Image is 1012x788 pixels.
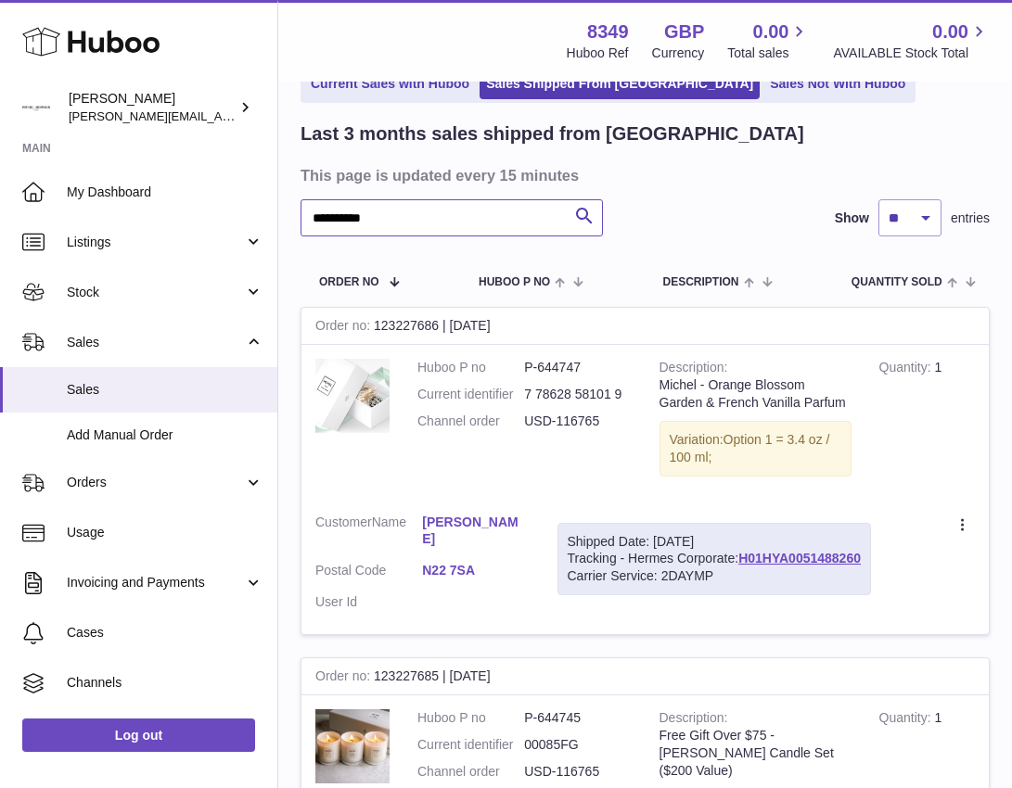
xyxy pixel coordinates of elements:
div: Shipped Date: [DATE] [568,533,861,551]
strong: Description [660,710,728,730]
a: Sales Shipped From [GEOGRAPHIC_DATA] [480,69,760,99]
span: Sales [67,381,263,399]
h2: Last 3 months sales shipped from [GEOGRAPHIC_DATA] [301,121,804,146]
div: Carrier Service: 2DAYMP [568,567,861,585]
a: 0.00 Total sales [727,19,810,62]
dt: User Id [315,593,422,611]
img: michel-germain-paris-michel-collection-perfume-fragrance-parfum-candle-set-topdown.jpg [315,709,390,783]
dd: P-644745 [524,709,631,727]
img: katy.taghizadeh@michelgermain.com [22,94,50,121]
span: Usage [67,524,263,541]
strong: Quantity [879,360,935,379]
dd: 00085FG [524,736,631,754]
dt: Channel order [417,413,524,430]
span: 0.00 [932,19,968,44]
a: Current Sales with Huboo [304,69,476,99]
span: Total sales [727,44,810,62]
span: Customer [315,515,372,529]
span: Order No [319,276,379,288]
dt: Channel order [417,763,524,781]
span: AVAILABLE Stock Total [833,44,990,62]
dt: Huboo P no [417,359,524,376]
a: H01HYA0051488260 [738,551,861,566]
h3: This page is updated every 15 minutes [301,165,985,185]
strong: Order no [315,668,374,688]
span: Stock [67,284,244,301]
dt: Huboo P no [417,709,524,727]
span: Listings [67,234,244,251]
span: Huboo P no [479,276,550,288]
span: Description [662,276,738,288]
a: [PERSON_NAME] [422,514,529,549]
a: 0.00 AVAILABLE Stock Total [833,19,990,62]
span: Channels [67,674,263,692]
img: 83491673466486.jpg [315,359,390,433]
span: Cases [67,624,263,642]
a: Log out [22,718,255,752]
div: Variation: [660,421,852,477]
dd: 7 78628 58101 9 [524,386,631,403]
dt: Current identifier [417,736,524,754]
label: Show [835,210,869,227]
strong: GBP [664,19,704,44]
span: Quantity Sold [852,276,942,288]
dd: P-644747 [524,359,631,376]
td: 1 [865,345,989,499]
div: 123227685 | [DATE] [301,658,989,695]
span: My Dashboard [67,184,263,201]
strong: Description [660,360,728,379]
span: entries [951,210,990,227]
dd: USD-116765 [524,763,631,781]
span: Sales [67,334,244,351]
span: Option 1 = 3.4 oz / 100 ml; [670,432,830,464]
strong: Quantity [879,710,935,730]
div: [PERSON_NAME] [69,90,236,125]
span: 0.00 [753,19,789,44]
div: Currency [652,44,705,62]
div: Michel - Orange Blossom Garden & French Vanilla Parfum [660,376,852,412]
span: Orders [67,474,244,491]
div: Tracking - Hermes Corporate: [557,523,871,596]
span: Invoicing and Payments [67,574,244,591]
span: Add Manual Order [67,426,263,444]
a: Sales Not With Huboo [763,69,912,99]
a: N22 7SA [422,562,529,579]
div: Free Gift Over $75 - [PERSON_NAME] Candle Set ($200 Value) [660,727,852,780]
div: 123227686 | [DATE] [301,308,989,345]
dd: USD-116765 [524,413,631,430]
dt: Current identifier [417,386,524,403]
strong: 8349 [587,19,629,44]
div: Huboo Ref [567,44,629,62]
dt: Name [315,514,422,553]
span: [PERSON_NAME][EMAIL_ADDRESS][DOMAIN_NAME] [69,108,372,123]
dt: Postal Code [315,562,422,584]
strong: Order no [315,318,374,337]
